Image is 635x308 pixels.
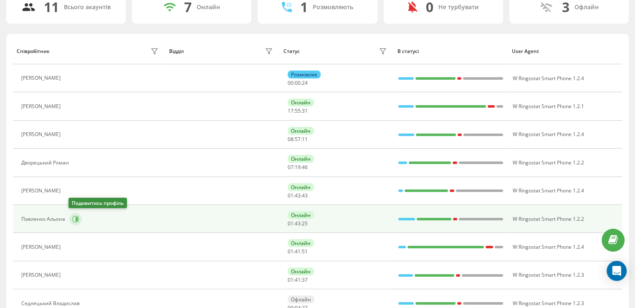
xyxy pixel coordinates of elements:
[512,271,584,278] span: W Ringostat Smart Phone 1.2.3
[288,107,293,114] span: 17
[288,80,308,86] div: : :
[64,4,111,11] div: Всього акаунтів
[288,249,308,255] div: : :
[295,220,301,227] span: 43
[295,192,301,199] span: 43
[21,272,63,278] div: [PERSON_NAME]
[288,295,314,303] div: Офлайн
[302,248,308,255] span: 51
[21,188,63,194] div: [PERSON_NAME]
[512,300,584,307] span: W Ringostat Smart Phone 1.2.3
[288,136,308,142] div: : :
[21,216,67,222] div: Павленко Альона
[288,239,314,247] div: Онлайн
[288,220,293,227] span: 01
[283,48,300,54] div: Статус
[288,248,293,255] span: 01
[512,48,618,54] div: User Agent
[17,48,50,54] div: Співробітник
[288,164,308,170] div: : :
[169,48,184,54] div: Відділ
[21,104,63,109] div: [PERSON_NAME]
[288,183,314,191] div: Онлайн
[512,103,584,110] span: W Ringostat Smart Phone 1.2.1
[288,277,308,283] div: : :
[21,244,63,250] div: [PERSON_NAME]
[512,215,584,222] span: W Ringostat Smart Phone 1.2.2
[288,136,293,143] span: 08
[21,131,63,137] div: [PERSON_NAME]
[438,4,479,11] div: Не турбувати
[295,276,301,283] span: 41
[21,300,82,306] div: Седлецький Владислав
[288,155,314,163] div: Онлайн
[288,193,308,199] div: : :
[295,107,301,114] span: 55
[288,79,293,86] span: 00
[302,136,308,143] span: 11
[512,75,584,82] span: W Ringostat Smart Phone 1.2.4
[21,160,71,166] div: Дворецький Роман
[68,198,127,208] div: Подивитись профіль
[512,131,584,138] span: W Ringostat Smart Phone 1.2.4
[574,4,598,11] div: Офлайн
[295,136,301,143] span: 57
[288,98,314,106] div: Онлайн
[302,107,308,114] span: 31
[512,243,584,250] span: W Ringostat Smart Phone 1.2.4
[288,71,321,78] div: Розмовляє
[302,164,308,171] span: 46
[288,127,314,135] div: Онлайн
[288,276,293,283] span: 01
[397,48,504,54] div: В статусі
[295,164,301,171] span: 19
[302,220,308,227] span: 25
[313,4,353,11] div: Розмовляють
[288,108,308,114] div: : :
[197,4,220,11] div: Онлайн
[288,192,293,199] span: 01
[288,164,293,171] span: 07
[302,79,308,86] span: 24
[288,211,314,219] div: Онлайн
[288,221,308,227] div: : :
[302,192,308,199] span: 43
[288,268,314,275] div: Онлайн
[607,261,627,281] div: Open Intercom Messenger
[512,159,584,166] span: W Ringostat Smart Phone 1.2.2
[512,187,584,194] span: W Ringostat Smart Phone 1.2.4
[21,75,63,81] div: [PERSON_NAME]
[302,276,308,283] span: 37
[295,248,301,255] span: 41
[295,79,301,86] span: 00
